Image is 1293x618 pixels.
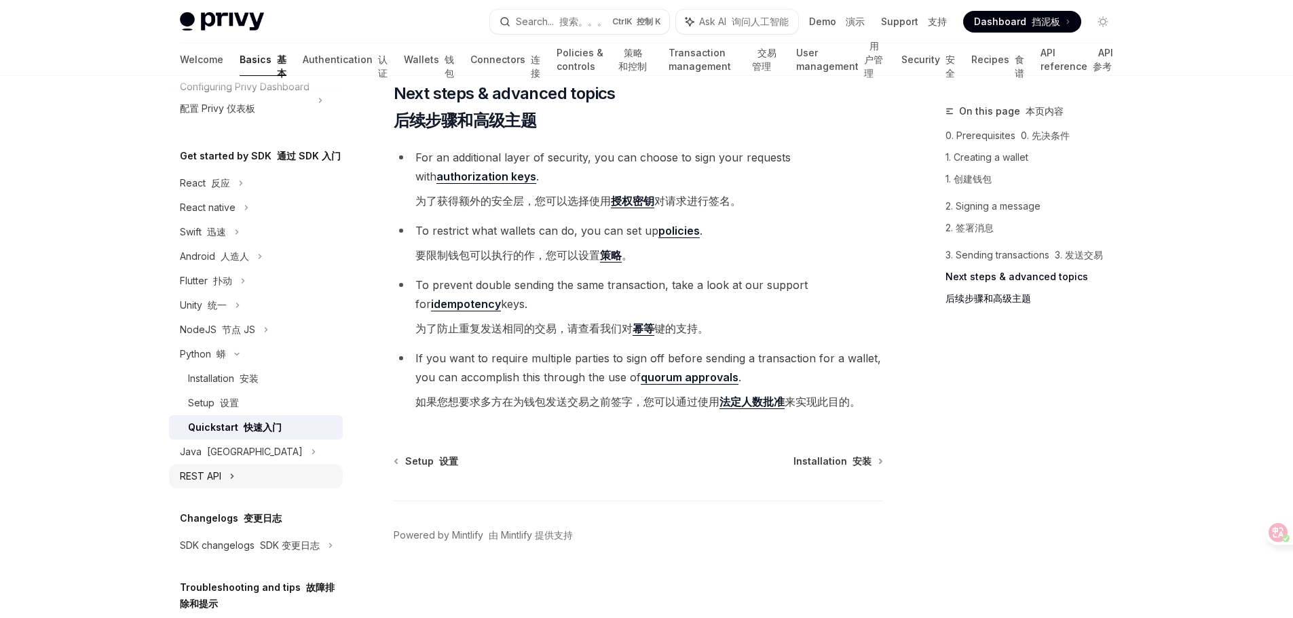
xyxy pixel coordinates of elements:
[431,297,501,311] a: idempotency
[852,455,872,467] font: 安装
[881,15,947,28] a: Support 支持
[394,221,883,270] li: To restrict what wallets can do, you can set up .
[439,455,458,467] font: 设置
[188,395,239,411] div: Setup
[719,395,785,409] a: 法定人数批准
[864,40,883,79] font: 用户管理
[793,455,872,468] span: Installation
[436,170,536,184] a: authorization keys
[612,16,661,27] span: Ctrl K
[1092,11,1114,33] button: Toggle dark mode
[180,510,282,526] h5: Changelogs
[611,194,654,208] a: 授权密钥
[637,16,661,26] font: 控制 K
[180,537,320,554] div: SDK changelogs
[445,54,454,79] font: 钱包
[394,349,883,417] li: If you want to require multiple parties to sign off before sending a transaction for a wallet, yo...
[945,222,994,233] font: 2. 签署消息
[303,43,388,76] a: Authentication 认证
[180,579,343,612] h5: Troubleshooting and tips
[945,266,1125,315] a: Next steps & advanced topics后续步骤和高级主题
[945,244,1125,266] a: 3. Sending transactions 3. 发送交易
[945,173,992,185] font: 1. 创建钱包
[169,391,343,415] a: Setup 设置
[169,366,343,391] a: Installation 安装
[1021,130,1070,141] font: 0. 先决条件
[394,275,883,343] li: To prevent double sending the same transaction, take a look at our support for keys.
[1041,43,1114,76] a: API reference API 参考
[211,177,230,189] font: 反应
[1032,16,1060,27] font: 挡泥板
[207,446,303,457] font: [GEOGRAPHIC_DATA]
[1015,54,1024,79] font: 食谱
[557,43,652,76] a: Policies & controls 策略和控制
[405,455,458,468] span: Setup
[180,444,303,460] div: Java
[531,54,540,79] font: 连接
[394,528,573,542] a: Powered by Mintlify 由 Mintlify 提供支持
[180,297,227,313] div: Unity
[489,529,573,541] font: 由 Mintlify 提供支持
[1026,105,1064,117] font: 本页内容
[658,224,700,238] a: policies
[945,147,1125,195] a: 1. Creating a wallet1. 创建钱包
[945,292,1031,304] font: 后续步骤和高级主题
[490,9,669,34] button: Search... 搜索。。。CtrlK 控制 K
[974,15,1060,28] span: Dashboard
[618,47,647,72] font: 策略和控制
[394,111,537,130] font: 后续步骤和高级主题
[180,148,341,164] h5: Get started by SDK
[244,512,282,524] font: 变更日志
[516,14,607,30] div: Search...
[378,54,388,79] font: 认证
[180,581,335,609] font: 故障排除和提示
[188,370,259,387] div: Installation
[180,199,236,216] div: React native
[971,43,1024,76] a: Recipes 食谱
[415,194,741,208] font: 为了获得额外的安全层，您可以选择使用 对请求进行签名。
[180,346,226,362] div: Python
[1093,47,1113,72] font: API 参考
[415,322,709,336] font: 为了防止重复发送相同的交易，请查看我们对 键的支持。
[945,125,1125,147] a: 0. Prerequisites 0. 先决条件
[180,12,264,31] img: light logo
[217,348,226,360] font: 蟒
[244,421,282,433] font: 快速入门
[633,322,654,336] a: 幂等
[260,539,320,551] font: SDK 变更日志
[180,102,255,114] font: 配置 Privy 仪表板
[470,43,540,76] a: Connectors 连接
[188,419,282,436] div: Quickstart
[796,43,885,76] a: User management 用户管理
[404,43,454,76] a: Wallets 钱包
[963,11,1081,33] a: Dashboard 挡泥板
[945,54,955,79] font: 安全
[240,43,286,76] a: Basics 基本
[394,83,616,137] span: Next steps & advanced topics
[1055,249,1103,260] font: 3. 发送交易
[959,103,1064,119] span: On this page
[207,226,226,237] font: 迅速
[180,468,221,484] div: REST API
[415,395,861,409] font: 如果您想要求多方在为钱包发送交易之前签字，您可以通过使用 来实现此目的。
[180,175,230,191] div: React
[180,79,310,122] div: Configuring Privy Dashboard
[809,15,865,28] a: Demo 演示
[394,148,883,216] li: For an additional layer of security, you can choose to sign your requests with .
[208,299,227,311] font: 统一
[928,16,947,27] font: 支持
[752,47,776,72] font: 交易管理
[277,150,341,161] font: 通过 SDK 入门
[846,16,865,27] font: 演示
[222,324,255,335] font: 节点 JS
[180,273,232,289] div: Flutter
[641,370,738,385] a: quorum approvals
[901,43,955,76] a: Security 安全
[180,43,223,76] a: Welcome
[676,9,798,34] button: Ask AI 询问人工智能
[221,250,249,262] font: 人造人
[395,455,458,468] a: Setup 设置
[559,16,607,27] font: 搜索。。。
[169,415,343,440] a: Quickstart 快速入门
[213,275,232,286] font: 扑动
